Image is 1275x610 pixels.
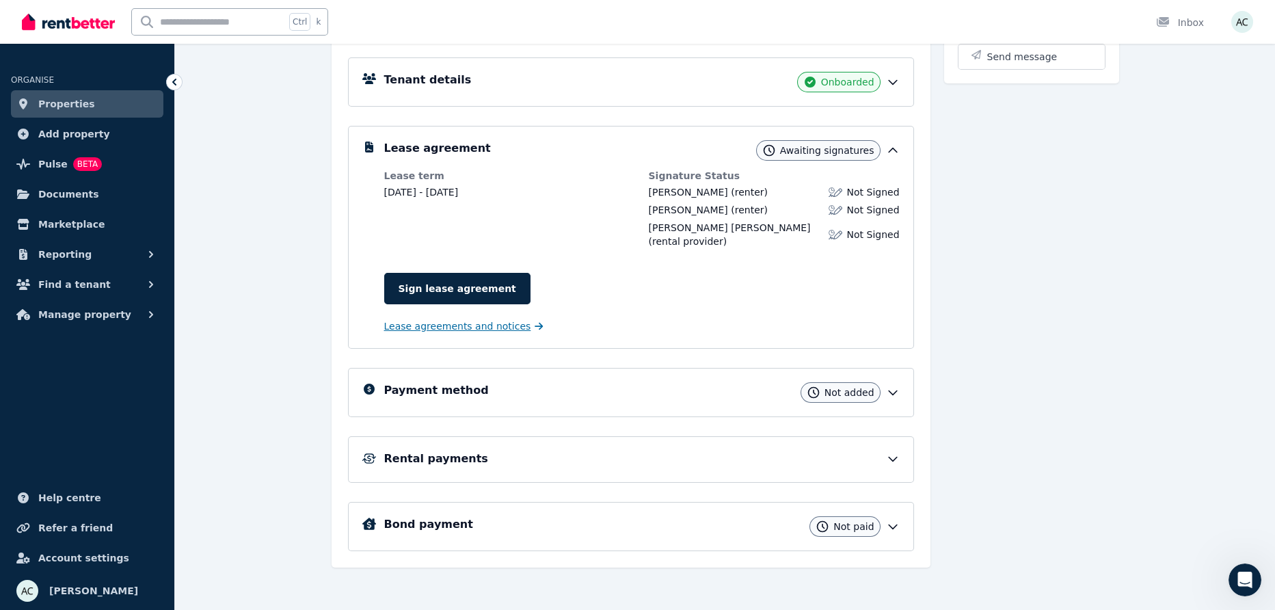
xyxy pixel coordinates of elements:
[11,514,163,542] a: Refer a friend
[1231,11,1253,33] img: Ana Carvalho
[846,185,899,199] span: Not Signed
[384,319,543,333] a: Lease agreements and notices
[11,241,163,268] button: Reporting
[649,221,821,248] div: (rental provider)
[829,185,842,199] img: Lease not signed
[12,419,262,442] textarea: Message…
[39,8,61,29] img: Profile image for The RentBetter Team
[21,448,32,459] button: Emoji picker
[384,451,488,467] h5: Rental payments
[821,75,874,89] span: Onboarded
[11,211,163,238] a: Marketplace
[958,44,1105,69] button: Send message
[38,490,101,506] span: Help centre
[11,79,224,148] div: Hi there 👋 This is Fin speaking. I’m here to answer your questions, but you’ll always have the op...
[824,386,874,399] span: Not added
[240,5,265,30] div: Close
[11,484,163,512] a: Help centre
[987,50,1058,64] span: Send message
[289,13,310,31] span: Ctrl
[833,520,874,533] span: Not paid
[829,228,842,241] img: Lease not signed
[22,183,155,191] div: The RentBetter Team • Just now
[38,126,110,142] span: Add property
[38,216,105,233] span: Marketplace
[11,271,163,298] button: Find a tenant
[384,273,531,304] a: Sign lease agreement
[1156,16,1204,29] div: Inbox
[649,187,728,198] span: [PERSON_NAME]
[11,150,163,178] a: PulseBETA
[384,516,473,533] h5: Bond payment
[649,203,768,217] div: (renter)
[829,203,842,217] img: Lease not signed
[362,518,376,530] img: Bond Details
[11,150,263,210] div: The RentBetter Team says…
[87,448,98,459] button: Start recording
[362,453,376,464] img: Rental Payments
[11,181,163,208] a: Documents
[38,246,92,263] span: Reporting
[22,12,115,32] img: RentBetter
[316,16,321,27] span: k
[11,79,263,150] div: The RentBetter Team says…
[234,442,256,464] button: Send a message…
[38,306,131,323] span: Manage property
[384,169,635,183] dt: Lease term
[11,544,163,572] a: Account settings
[384,140,491,157] h5: Lease agreement
[780,144,874,157] span: Awaiting signatures
[65,448,76,459] button: Upload attachment
[11,120,163,148] a: Add property
[38,550,129,566] span: Account settings
[49,583,138,599] span: [PERSON_NAME]
[649,204,728,215] span: [PERSON_NAME]
[214,5,240,31] button: Home
[38,276,111,293] span: Find a tenant
[38,186,99,202] span: Documents
[38,520,113,536] span: Refer a friend
[11,75,54,85] span: ORGANISE
[16,580,38,602] img: Ana Carvalho
[22,158,172,172] div: What can we help with [DATE]?
[73,157,102,171] span: BETA
[649,169,900,183] dt: Signature Status
[384,319,531,333] span: Lease agreements and notices
[38,156,68,172] span: Pulse
[1229,563,1261,596] iframe: Intercom live chat
[649,222,811,233] span: [PERSON_NAME] [PERSON_NAME]
[22,87,213,140] div: Hi there 👋 This is Fin speaking. I’m here to answer your questions, but you’ll always have the op...
[649,185,768,199] div: (renter)
[384,382,489,399] h5: Payment method
[846,203,899,217] span: Not Signed
[9,5,35,31] button: go back
[38,96,95,112] span: Properties
[846,228,899,241] span: Not Signed
[384,72,472,88] h5: Tenant details
[11,301,163,328] button: Manage property
[11,150,183,180] div: What can we help with [DATE]?The RentBetter Team • Just now
[66,13,180,23] h1: The RentBetter Team
[43,448,54,459] button: Gif picker
[11,90,163,118] a: Properties
[384,185,635,199] dd: [DATE] - [DATE]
